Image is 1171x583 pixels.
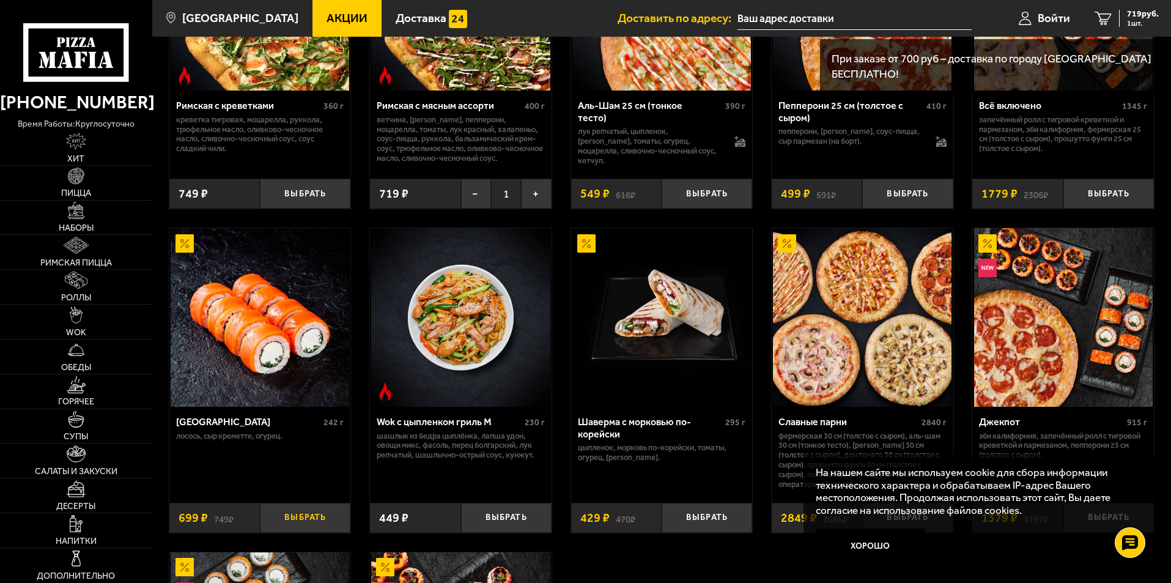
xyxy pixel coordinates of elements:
img: Филадельфия [171,228,349,407]
p: лосось, Сыр креметте, огурец. [176,431,344,441]
s: 749 ₽ [214,512,234,524]
img: Острое блюдо [376,67,394,85]
span: Напитки [56,537,97,546]
span: Роллы [61,294,91,302]
img: Акционный [376,558,394,576]
p: пепперони, [PERSON_NAME], соус-пицца, сыр пармезан (на борт). [778,127,923,146]
button: Выбрать [662,503,752,533]
img: Акционный [978,234,997,253]
span: Пицца [61,189,91,198]
button: Выбрать [862,179,953,209]
a: Острое блюдоWok с цыпленком гриль M [370,228,552,407]
span: Акции [327,12,368,24]
s: 591 ₽ [816,188,836,200]
div: Шаверма с морковью по-корейски [578,416,723,439]
img: Акционный [175,234,194,253]
img: Славные парни [773,228,951,407]
span: Салаты и закуски [35,467,117,476]
img: Wok с цыпленком гриль M [371,228,550,407]
p: креветка тигровая, моцарелла, руккола, трюфельное масло, оливково-чесночное масло, сливочно-чесно... [176,115,344,154]
p: лук репчатый, цыпленок, [PERSON_NAME], томаты, огурец, моцарелла, сливочно-чесночный соус, кетчуп. [578,127,723,166]
span: 1 шт. [1127,20,1159,27]
p: Эби Калифорния, Запечённый ролл с тигровой креветкой и пармезаном, Пепперони 25 см (толстое с сыр... [979,431,1147,461]
a: АкционныйШаверма с морковью по-корейски [571,228,753,407]
span: 449 ₽ [379,512,408,524]
img: Острое блюдо [376,383,394,401]
span: 2849 ₽ [781,512,817,524]
span: Обеды [61,363,91,372]
img: Джекпот [974,228,1153,407]
s: 470 ₽ [616,512,635,524]
span: Наборы [59,224,94,232]
div: [GEOGRAPHIC_DATA] [176,416,321,428]
span: 400 г [525,101,545,111]
span: 499 ₽ [781,188,810,200]
span: 549 ₽ [580,188,610,200]
img: Новинка [978,259,997,277]
button: + [521,179,551,209]
img: Острое блюдо [175,67,194,85]
span: Войти [1038,12,1070,24]
span: Дополнительно [37,572,115,581]
span: 360 г [323,101,344,111]
span: 749 ₽ [179,188,208,200]
div: Аль-Шам 25 см (тонкое тесто) [578,100,723,123]
span: 1345 г [1122,101,1147,111]
button: Выбрать [260,503,350,533]
span: 719 руб. [1127,10,1159,18]
span: 390 г [725,101,745,111]
button: Выбрать [260,179,350,209]
span: [GEOGRAPHIC_DATA] [182,12,298,24]
span: Супы [64,433,88,441]
div: Римская с креветками [176,100,321,111]
button: Выбрать [461,503,552,533]
span: 719 ₽ [379,188,408,200]
p: Запечённый ролл с тигровой креветкой и пармезаном, Эби Калифорния, Фермерская 25 см (толстое с сы... [979,115,1147,154]
a: АкционныйНовинкаДжекпот [972,228,1154,407]
div: Пепперони 25 см (толстое с сыром) [778,100,923,123]
p: шашлык из бедра цыплёнка, лапша удон, овощи микс, фасоль, перец болгарский, лук репчатый, шашлычн... [377,431,545,461]
span: 2840 г [922,417,947,428]
img: Акционный [577,234,596,253]
input: Ваш адрес доставки [737,7,972,30]
span: Горячее [58,398,94,406]
span: 295 г [725,417,745,428]
span: Хит [67,155,84,163]
a: АкционныйФиладельфия [169,228,351,407]
button: Хорошо [816,529,926,565]
span: Десерты [56,502,95,511]
div: Славные парни [778,416,918,428]
img: 15daf4d41897b9f0e9f617042186c801.svg [449,10,467,28]
span: Римская пицца [40,259,112,267]
span: 915 г [1127,417,1147,428]
span: 699 ₽ [179,512,208,524]
p: При заказе от 700 руб – доставка по городу [GEOGRAPHIC_DATA] БЕСПЛАТНО! [832,51,1159,82]
s: 2306 ₽ [1024,188,1048,200]
div: Римская с мясным ассорти [377,100,522,111]
span: 230 г [525,417,545,428]
span: 242 г [323,417,344,428]
span: Доставка [396,12,446,24]
img: Акционный [778,234,796,253]
p: Фермерская 30 см (толстое с сыром), Аль-Шам 30 см (тонкое тесто), [PERSON_NAME] 30 см (толстое с ... [778,431,947,490]
s: 618 ₽ [616,188,635,200]
span: 1 [491,179,521,209]
a: АкционныйСлавные парни [772,228,953,407]
img: Шаверма с морковью по-корейски [572,228,751,407]
div: Wok с цыпленком гриль M [377,416,522,428]
img: Акционный [175,558,194,576]
span: WOK [66,329,86,337]
span: 1779 ₽ [981,188,1018,200]
button: Выбрать [1063,179,1154,209]
span: 429 ₽ [580,512,610,524]
div: Всё включено [979,100,1119,111]
button: Выбрать [662,179,752,209]
p: ветчина, [PERSON_NAME], пепперони, моцарелла, томаты, лук красный, халапеньо, соус-пицца, руккола... [377,115,545,164]
span: Доставить по адресу: [618,12,737,24]
span: 410 г [926,101,947,111]
p: цыпленок, морковь по-корейски, томаты, огурец, [PERSON_NAME]. [578,443,746,462]
p: На нашем сайте мы используем cookie для сбора информации технического характера и обрабатываем IP... [816,466,1136,517]
div: Джекпот [979,416,1124,428]
button: − [461,179,491,209]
